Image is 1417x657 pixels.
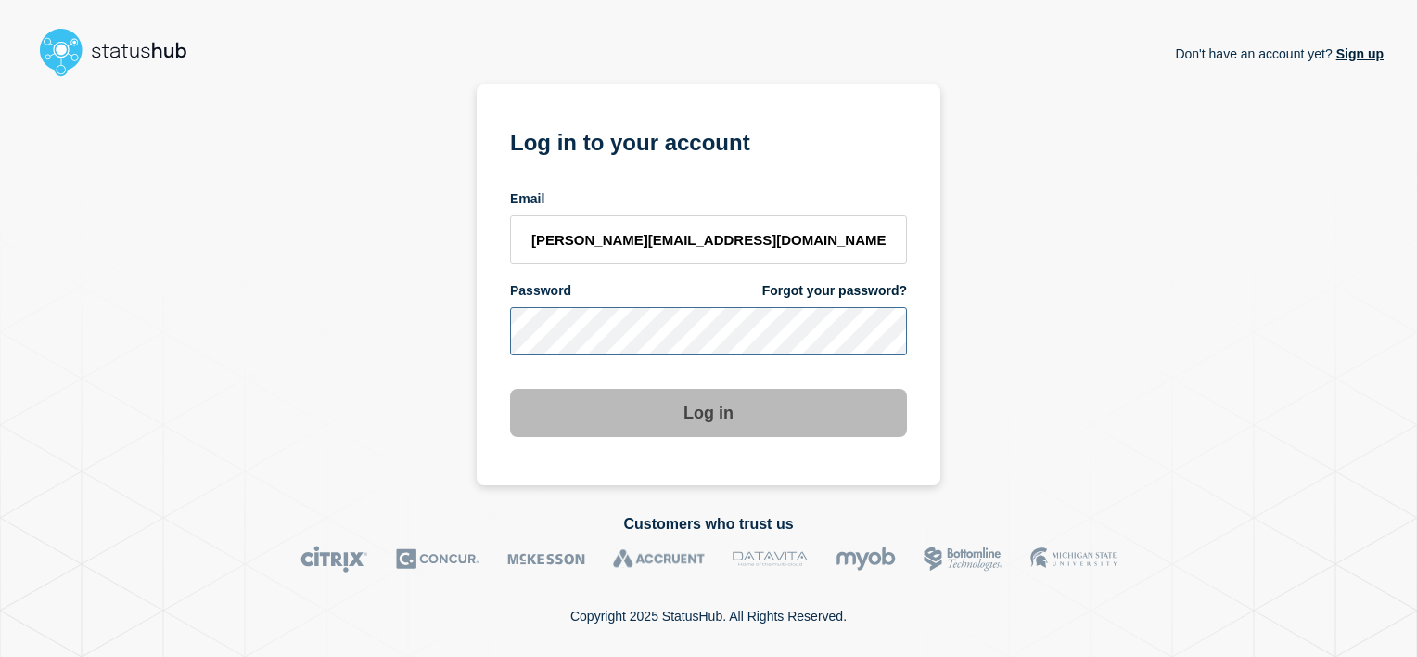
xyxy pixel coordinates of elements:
[33,22,210,82] img: StatusHub logo
[396,546,479,573] img: Concur logo
[733,546,808,573] img: DataVita logo
[510,282,571,300] span: Password
[762,282,907,300] a: Forgot your password?
[613,546,705,573] img: Accruent logo
[570,609,847,624] p: Copyright 2025 StatusHub. All Rights Reserved.
[510,123,907,158] h1: Log in to your account
[836,546,896,573] img: myob logo
[1175,32,1384,76] p: Don't have an account yet?
[924,546,1002,573] img: Bottomline logo
[510,190,544,208] span: Email
[300,546,368,573] img: Citrix logo
[507,546,585,573] img: McKesson logo
[510,389,907,437] button: Log in
[510,307,907,355] input: password input
[1333,46,1384,61] a: Sign up
[1030,546,1117,573] img: MSU logo
[510,215,907,264] input: email input
[33,516,1384,533] h2: Customers who trust us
